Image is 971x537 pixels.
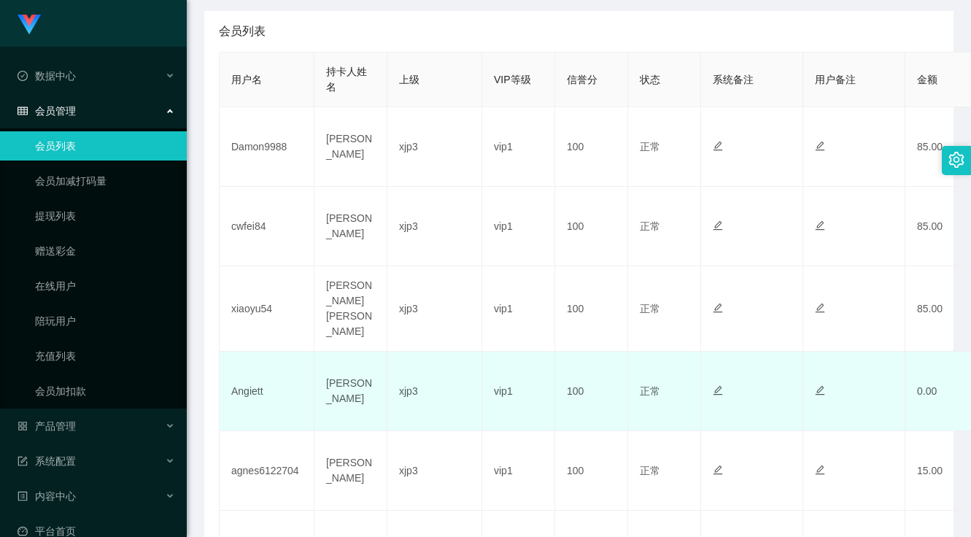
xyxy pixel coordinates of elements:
[18,421,28,431] i: 图标: appstore-o
[18,490,76,502] span: 内容中心
[482,431,555,511] td: vip1
[35,271,175,301] a: 在线用户
[35,131,175,161] a: 会员列表
[640,465,660,476] span: 正常
[482,187,555,266] td: vip1
[18,105,76,117] span: 会员管理
[18,15,41,35] img: logo.9652507e.png
[815,303,825,313] i: 图标: edit
[18,420,76,432] span: 产品管理
[713,465,723,475] i: 图标: edit
[18,106,28,116] i: 图标: table
[220,431,314,511] td: agnes6122704
[917,74,937,85] span: 金额
[314,266,387,352] td: [PERSON_NAME] [PERSON_NAME]
[220,266,314,352] td: xiaoyu54
[387,431,482,511] td: xjp3
[494,74,531,85] span: VIP等级
[35,341,175,371] a: 充值列表
[387,107,482,187] td: xjp3
[18,491,28,501] i: 图标: profile
[713,385,723,395] i: 图标: edit
[326,66,367,93] span: 持卡人姓名
[314,352,387,431] td: [PERSON_NAME]
[35,236,175,266] a: 赠送彩金
[482,352,555,431] td: vip1
[35,376,175,406] a: 会员加扣款
[713,220,723,231] i: 图标: edit
[18,70,76,82] span: 数据中心
[387,187,482,266] td: xjp3
[555,187,628,266] td: 100
[231,74,262,85] span: 用户名
[815,465,825,475] i: 图标: edit
[18,455,76,467] span: 系统配置
[18,456,28,466] i: 图标: form
[482,107,555,187] td: vip1
[815,220,825,231] i: 图标: edit
[640,220,660,232] span: 正常
[35,166,175,196] a: 会员加减打码量
[314,187,387,266] td: [PERSON_NAME]
[815,385,825,395] i: 图标: edit
[713,303,723,313] i: 图标: edit
[640,385,660,397] span: 正常
[555,431,628,511] td: 100
[35,306,175,336] a: 陪玩用户
[640,303,660,314] span: 正常
[567,74,597,85] span: 信誉分
[640,141,660,152] span: 正常
[219,23,266,40] span: 会员列表
[555,107,628,187] td: 100
[387,266,482,352] td: xjp3
[815,141,825,151] i: 图标: edit
[220,107,314,187] td: Damon9988
[713,141,723,151] i: 图标: edit
[18,71,28,81] i: 图标: check-circle-o
[555,266,628,352] td: 100
[555,352,628,431] td: 100
[482,266,555,352] td: vip1
[35,201,175,231] a: 提现列表
[640,74,660,85] span: 状态
[220,352,314,431] td: Angiett
[815,74,856,85] span: 用户备注
[387,352,482,431] td: xjp3
[220,187,314,266] td: cwfei84
[314,107,387,187] td: [PERSON_NAME]
[399,74,419,85] span: 上级
[948,152,964,168] i: 图标: setting
[314,431,387,511] td: [PERSON_NAME]
[713,74,754,85] span: 系统备注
